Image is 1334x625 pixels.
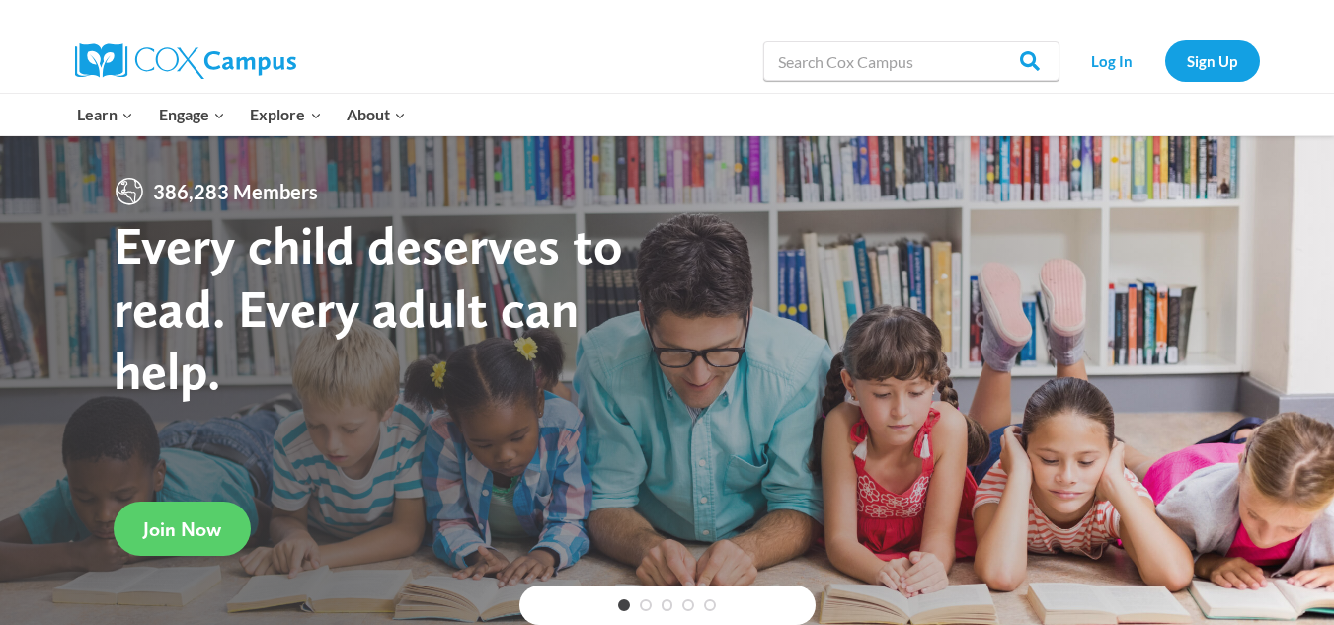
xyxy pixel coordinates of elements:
[77,102,133,127] span: Learn
[618,599,630,611] a: 1
[114,213,623,402] strong: Every child deserves to read. Every adult can help.
[704,599,716,611] a: 5
[65,94,419,135] nav: Primary Navigation
[1165,40,1260,81] a: Sign Up
[143,517,221,541] span: Join Now
[662,599,673,611] a: 3
[75,43,296,79] img: Cox Campus
[159,102,225,127] span: Engage
[763,41,1059,81] input: Search Cox Campus
[1069,40,1155,81] a: Log In
[347,102,406,127] span: About
[145,176,326,207] span: 386,283 Members
[682,599,694,611] a: 4
[114,502,251,556] a: Join Now
[1069,40,1260,81] nav: Secondary Navigation
[640,599,652,611] a: 2
[250,102,321,127] span: Explore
